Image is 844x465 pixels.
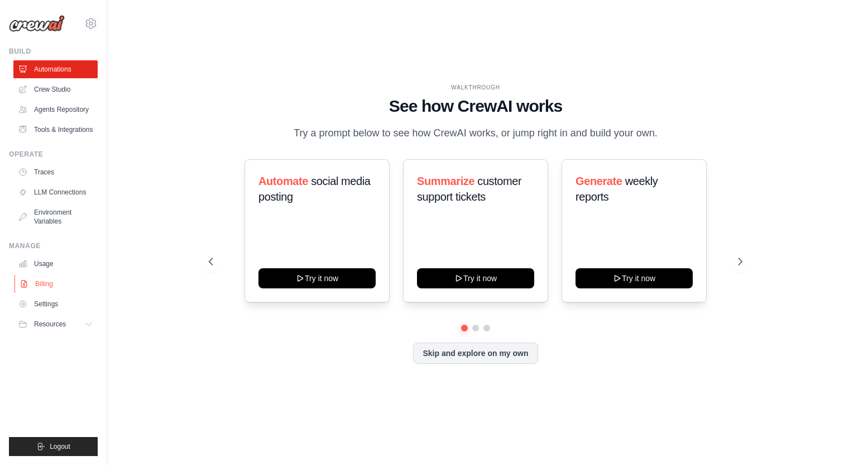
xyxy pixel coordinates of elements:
a: Tools & Integrations [13,121,98,139]
span: Summarize [417,175,474,187]
h1: See how CrewAI works [209,96,743,116]
div: Operate [9,150,98,159]
span: social media posting [258,175,371,203]
span: Automate [258,175,308,187]
img: Logo [9,15,65,32]
button: Logout [9,437,98,456]
iframe: Chat Widget [788,411,844,465]
a: Environment Variables [13,203,98,230]
div: Manage [9,241,98,250]
span: Resources [34,320,66,329]
a: Traces [13,163,98,181]
div: Build [9,47,98,56]
button: Try it now [417,268,534,288]
a: LLM Connections [13,183,98,201]
span: Logout [50,442,70,451]
a: Settings [13,295,98,313]
button: Try it now [576,268,693,288]
p: Try a prompt below to see how CrewAI works, or jump right in and build your own. [288,125,663,141]
div: WALKTHROUGH [209,83,743,92]
a: Billing [15,275,99,293]
a: Crew Studio [13,80,98,98]
button: Skip and explore on my own [413,343,538,364]
a: Automations [13,60,98,78]
button: Try it now [258,268,376,288]
span: customer support tickets [417,175,521,203]
button: Resources [13,315,98,333]
a: Usage [13,255,98,273]
div: Widget de chat [788,411,844,465]
span: Generate [576,175,622,187]
a: Agents Repository [13,101,98,118]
